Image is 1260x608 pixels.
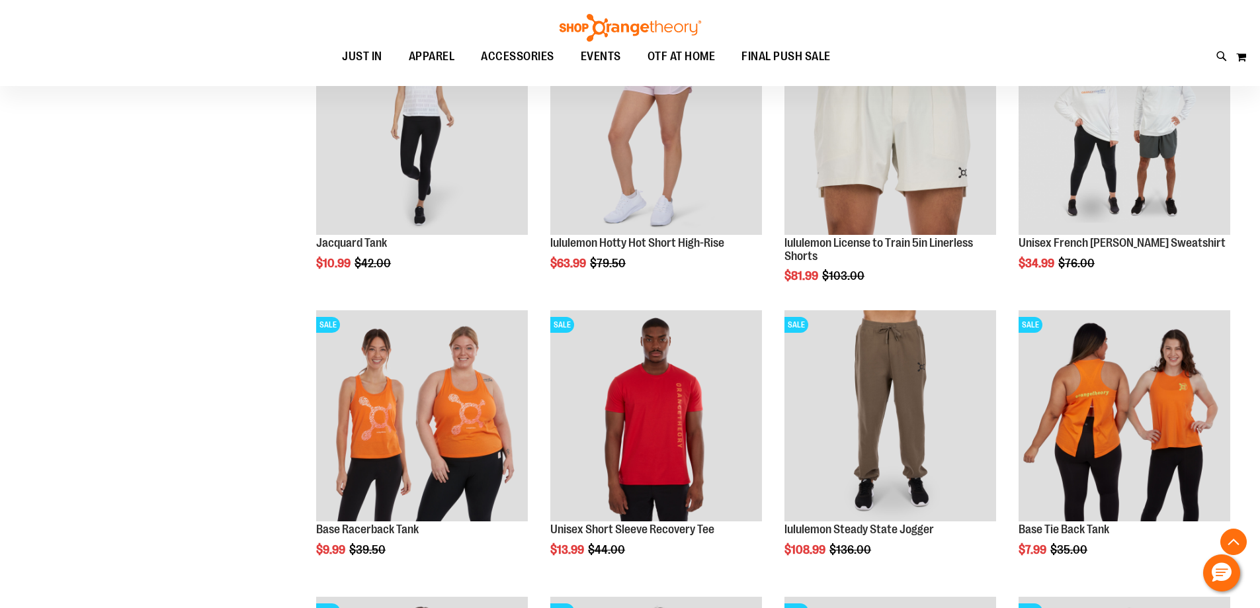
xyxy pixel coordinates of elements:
[1019,236,1226,249] a: Unisex French [PERSON_NAME] Sweatshirt
[396,42,468,72] a: APPAREL
[784,310,996,522] img: lululemon Steady State Jogger
[544,304,769,591] div: product
[316,523,419,536] a: Base Racerback Tank
[784,543,827,556] span: $108.99
[558,14,703,42] img: Shop Orangetheory
[342,42,382,71] span: JUST IN
[1019,543,1048,556] span: $7.99
[648,42,716,71] span: OTF AT HOME
[1050,543,1089,556] span: $35.00
[778,17,1003,316] div: product
[784,269,820,282] span: $81.99
[550,310,762,524] a: Product image for Unisex Short Sleeve Recovery TeeSALE
[355,257,393,270] span: $42.00
[550,523,714,536] a: Unisex Short Sleeve Recovery Tee
[544,17,769,304] div: product
[349,543,388,556] span: $39.50
[550,317,574,333] span: SALE
[1220,529,1247,555] button: Back To Top
[784,317,808,333] span: SALE
[728,42,844,71] a: FINAL PUSH SALE
[1203,554,1240,591] button: Hello, have a question? Let’s chat.
[310,304,534,591] div: product
[550,543,586,556] span: $13.99
[784,23,996,235] img: lululemon License to Train 5in Linerless Shorts
[588,543,627,556] span: $44.00
[468,42,567,72] a: ACCESSORIES
[316,257,353,270] span: $10.99
[316,310,528,522] img: Product image for Base Racerback Tank
[316,23,528,235] img: Front view of Jacquard Tank
[316,317,340,333] span: SALE
[1019,317,1042,333] span: SALE
[550,23,762,237] a: lululemon Hotty Hot Short High-RiseSALE
[1019,23,1230,237] a: Unisex French Terry Crewneck Sweatshirt primary imageSALE
[1019,23,1230,235] img: Unisex French Terry Crewneck Sweatshirt primary image
[1019,523,1109,536] a: Base Tie Back Tank
[1012,17,1237,304] div: product
[590,257,628,270] span: $79.50
[778,304,1003,591] div: product
[316,310,528,524] a: Product image for Base Racerback TankSALE
[550,23,762,235] img: lululemon Hotty Hot Short High-Rise
[1019,310,1230,524] a: Product image for Base Tie Back TankSALE
[316,23,528,237] a: Front view of Jacquard TankSALE
[581,42,621,71] span: EVENTS
[741,42,831,71] span: FINAL PUSH SALE
[822,269,866,282] span: $103.00
[634,42,729,72] a: OTF AT HOME
[409,42,455,71] span: APPAREL
[1012,304,1237,591] div: product
[550,236,724,249] a: lululemon Hotty Hot Short High-Rise
[567,42,634,72] a: EVENTS
[784,236,973,263] a: lululemon License to Train 5in Linerless Shorts
[550,257,588,270] span: $63.99
[310,17,534,304] div: product
[784,23,996,237] a: lululemon License to Train 5in Linerless ShortsSALE
[316,543,347,556] span: $9.99
[1019,257,1056,270] span: $34.99
[316,236,387,249] a: Jacquard Tank
[1019,310,1230,522] img: Product image for Base Tie Back Tank
[784,310,996,524] a: lululemon Steady State JoggerSALE
[829,543,873,556] span: $136.00
[550,310,762,522] img: Product image for Unisex Short Sleeve Recovery Tee
[1058,257,1097,270] span: $76.00
[329,42,396,72] a: JUST IN
[481,42,554,71] span: ACCESSORIES
[784,523,934,536] a: lululemon Steady State Jogger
